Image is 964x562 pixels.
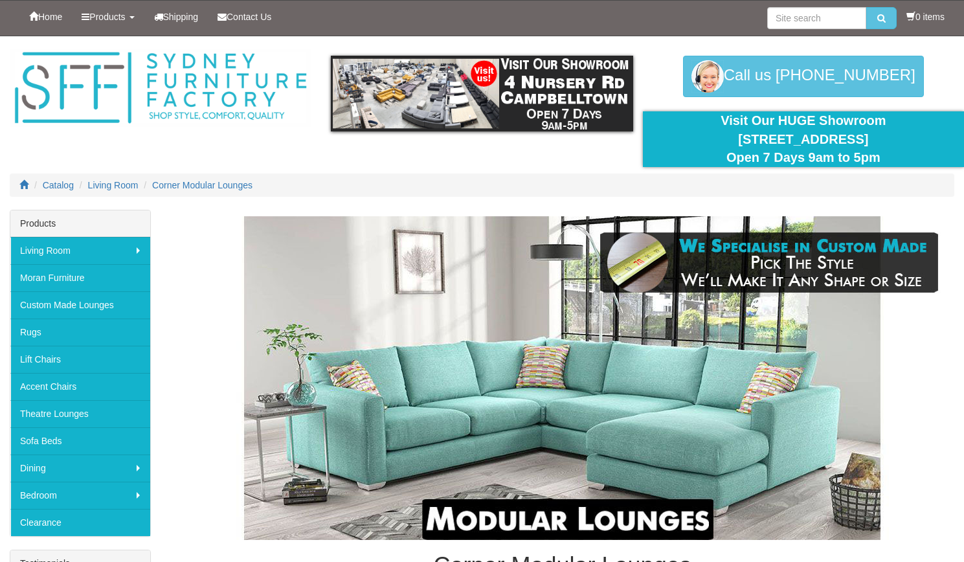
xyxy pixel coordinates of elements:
[144,1,208,33] a: Shipping
[174,216,951,540] img: Corner Modular Lounges
[767,7,866,29] input: Site search
[152,180,252,190] a: Corner Modular Lounges
[208,1,281,33] a: Contact Us
[10,237,150,264] a: Living Room
[19,1,72,33] a: Home
[38,12,62,22] span: Home
[331,56,633,131] img: showroom.gif
[72,1,144,33] a: Products
[10,49,311,127] img: Sydney Furniture Factory
[10,291,150,319] a: Custom Made Lounges
[10,427,150,455] a: Sofa Beds
[653,111,954,167] div: Visit Our HUGE Showroom [STREET_ADDRESS] Open 7 Days 9am to 5pm
[43,180,74,190] a: Catalog
[88,180,139,190] a: Living Room
[10,482,150,509] a: Bedroom
[10,264,150,291] a: Moran Furniture
[10,210,150,237] div: Products
[906,10,945,23] li: 0 items
[227,12,271,22] span: Contact Us
[10,346,150,373] a: Lift Chairs
[163,12,199,22] span: Shipping
[10,319,150,346] a: Rugs
[10,455,150,482] a: Dining
[10,400,150,427] a: Theatre Lounges
[89,12,125,22] span: Products
[10,509,150,536] a: Clearance
[10,373,150,400] a: Accent Chairs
